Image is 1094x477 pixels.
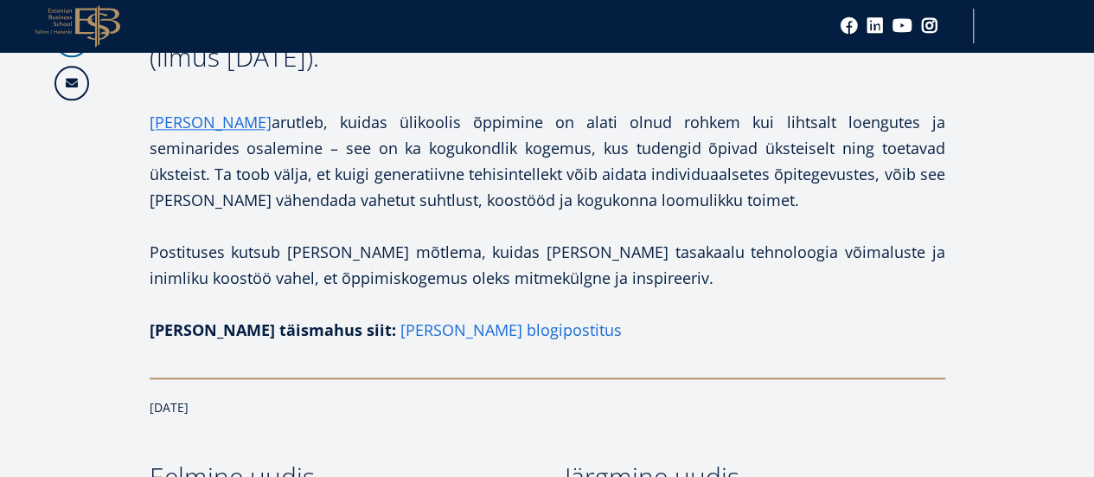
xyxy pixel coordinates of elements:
[150,395,945,421] div: [DATE]
[54,66,89,100] a: Email
[841,17,858,35] a: Facebook
[150,109,945,213] p: arutleb, kuidas ülikoolis õppimine on alati olnud rohkem kui lihtsalt loengutes ja seminarides os...
[150,239,945,291] p: Postituses kutsub [PERSON_NAME] mõtlema, kuidas [PERSON_NAME] tasakaalu tehnoloogia võimaluste ja...
[150,319,396,340] strong: [PERSON_NAME] täismahus siit:
[867,17,884,35] a: Linkedin
[150,109,272,135] a: [PERSON_NAME]
[892,17,912,35] a: Youtube
[921,17,938,35] a: Instagram
[400,317,622,343] a: [PERSON_NAME] blogipostitus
